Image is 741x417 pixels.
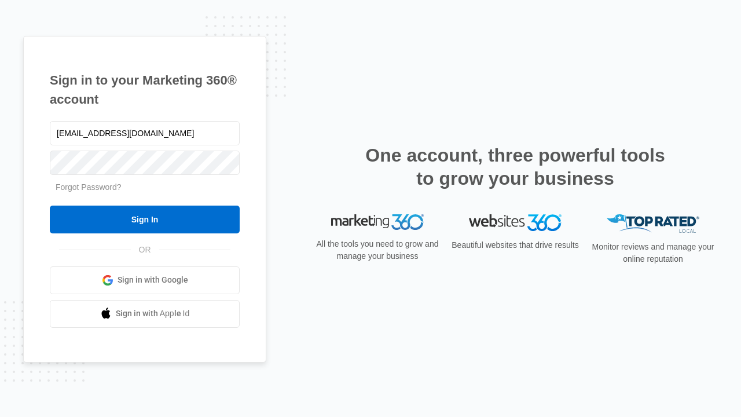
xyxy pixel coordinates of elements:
[131,244,159,256] span: OR
[50,71,240,109] h1: Sign in to your Marketing 360® account
[607,214,699,233] img: Top Rated Local
[56,182,122,192] a: Forgot Password?
[50,206,240,233] input: Sign In
[116,308,190,320] span: Sign in with Apple Id
[118,274,188,286] span: Sign in with Google
[50,300,240,328] a: Sign in with Apple Id
[450,239,580,251] p: Beautiful websites that drive results
[588,241,718,265] p: Monitor reviews and manage your online reputation
[362,144,669,190] h2: One account, three powerful tools to grow your business
[50,121,240,145] input: Email
[313,238,442,262] p: All the tools you need to grow and manage your business
[331,214,424,231] img: Marketing 360
[469,214,562,231] img: Websites 360
[50,266,240,294] a: Sign in with Google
